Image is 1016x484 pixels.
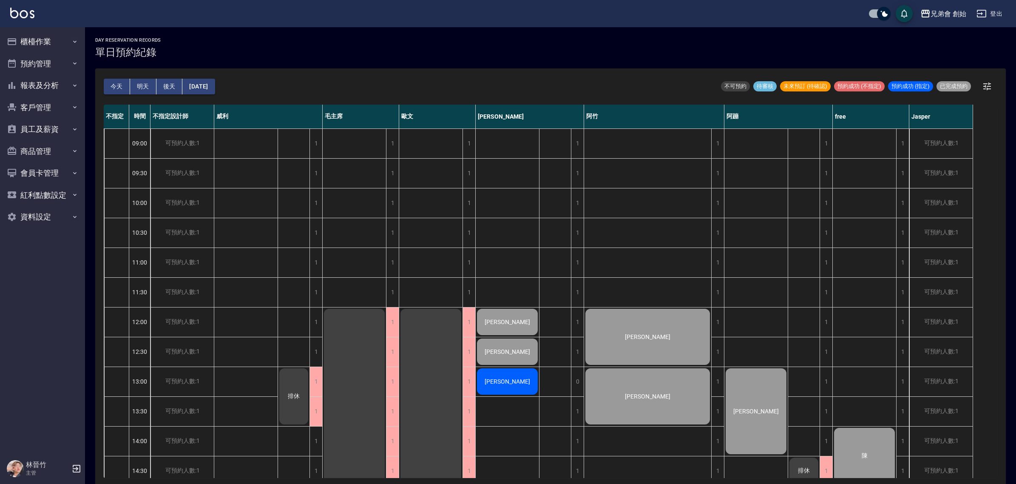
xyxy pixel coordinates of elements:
div: 可預約人數:1 [909,129,973,158]
div: 1 [571,307,584,337]
div: 1 [896,218,909,248]
div: 1 [386,129,399,158]
div: 1 [463,218,475,248]
div: 1 [309,337,322,367]
div: 12:30 [129,337,150,367]
div: 1 [711,307,724,337]
div: 1 [711,248,724,277]
div: 09:30 [129,158,150,188]
button: 員工及薪資 [3,118,82,140]
div: 1 [896,427,909,456]
div: 威利 [214,105,323,128]
div: 1 [711,159,724,188]
span: 排休 [286,393,301,400]
div: 1 [386,159,399,188]
div: 1 [896,129,909,158]
div: 1 [711,129,724,158]
span: 已完成預約 [937,83,971,90]
span: 預約成功 (不指定) [834,83,885,90]
div: 1 [820,337,832,367]
div: 1 [463,159,475,188]
div: 1 [896,307,909,337]
div: 可預約人數:1 [150,397,214,426]
span: 陳 [860,452,869,460]
div: 1 [820,367,832,396]
div: 1 [820,248,832,277]
div: 1 [711,397,724,426]
div: 11:30 [129,277,150,307]
div: 1 [711,427,724,456]
div: 1 [386,218,399,248]
div: 1 [463,278,475,307]
img: Person [7,460,24,477]
div: 1 [463,307,475,337]
button: save [896,5,913,22]
div: 10:00 [129,188,150,218]
div: 1 [463,367,475,396]
button: [DATE] [182,79,215,94]
p: 主管 [26,469,69,477]
span: [PERSON_NAME] [732,408,780,415]
div: 1 [896,159,909,188]
div: 1 [711,188,724,218]
div: 1 [463,129,475,158]
button: 商品管理 [3,140,82,162]
span: [PERSON_NAME] [623,333,672,340]
div: 1 [309,188,322,218]
div: 11:00 [129,248,150,277]
button: 兄弟會 創始 [917,5,970,23]
div: 1 [820,218,832,248]
div: 不指定設計師 [150,105,214,128]
div: 1 [309,129,322,158]
div: 1 [571,188,584,218]
div: 可預約人數:1 [150,218,214,248]
div: 1 [571,248,584,277]
div: [PERSON_NAME] [476,105,584,128]
div: 可預約人數:1 [150,337,214,367]
div: 1 [571,218,584,248]
div: 1 [571,278,584,307]
div: 1 [386,427,399,456]
div: 1 [571,159,584,188]
div: 1 [711,218,724,248]
div: 可預約人數:1 [909,248,973,277]
div: 1 [386,337,399,367]
div: 1 [820,307,832,337]
button: 客戶管理 [3,97,82,119]
div: 可預約人數:1 [909,307,973,337]
span: 待審核 [753,83,777,90]
span: [PERSON_NAME] [623,393,672,400]
button: 紅利點數設定 [3,184,82,206]
div: 1 [571,427,584,456]
div: 1 [571,129,584,158]
div: 14:00 [129,426,150,456]
div: 10:30 [129,218,150,248]
div: 1 [820,159,832,188]
div: 可預約人數:1 [150,188,214,218]
div: 1 [309,248,322,277]
div: 13:30 [129,396,150,426]
div: 1 [820,188,832,218]
span: 不可預約 [721,83,750,90]
h5: 林晉竹 [26,461,69,469]
div: 1 [711,278,724,307]
div: 歐文 [399,105,476,128]
div: 1 [463,337,475,367]
div: 1 [896,367,909,396]
div: 可預約人數:1 [909,188,973,218]
button: 今天 [104,79,130,94]
div: 可預約人數:1 [150,427,214,456]
div: 阿蹦 [724,105,833,128]
img: Logo [10,8,34,18]
div: 可預約人數:1 [150,367,214,396]
div: 阿竹 [584,105,724,128]
div: 1 [820,427,832,456]
div: 可預約人數:1 [150,278,214,307]
div: Jasper [909,105,973,128]
div: 1 [711,367,724,396]
div: 1 [711,337,724,367]
div: 1 [386,248,399,277]
div: 1 [896,337,909,367]
div: 可預約人數:1 [909,278,973,307]
div: 1 [309,307,322,337]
